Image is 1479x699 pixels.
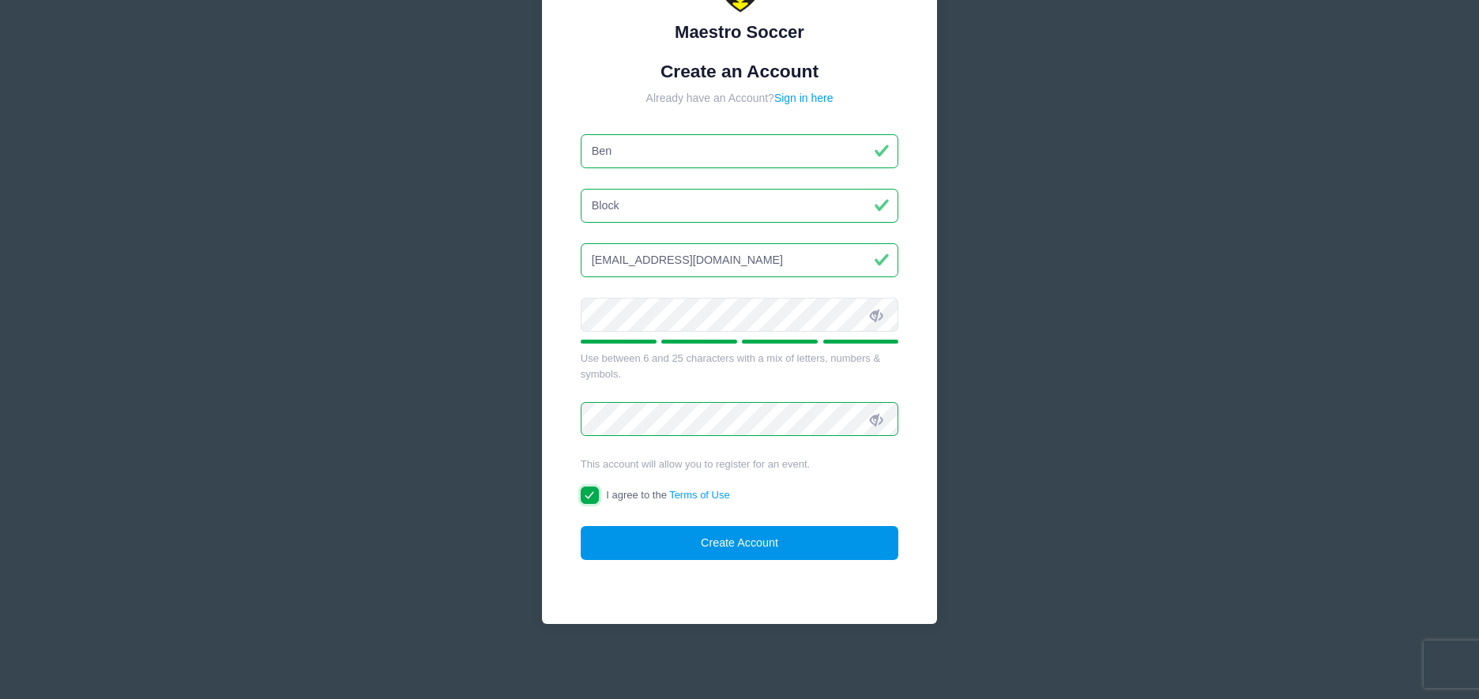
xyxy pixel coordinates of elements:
button: Create Account [581,526,899,560]
input: I agree to theTerms of Use [581,487,599,505]
div: This account will allow you to register for an event. [581,457,899,472]
div: Use between 6 and 25 characters with a mix of letters, numbers & symbols. [581,351,899,381]
div: Maestro Soccer [581,19,899,45]
input: Email [581,243,899,277]
span: I agree to the [606,489,729,501]
input: First Name [581,134,899,168]
input: Last Name [581,189,899,223]
h1: Create an Account [581,61,899,82]
div: Already have an Account? [581,90,899,107]
a: Sign in here [774,92,834,104]
a: Terms of Use [669,489,730,501]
